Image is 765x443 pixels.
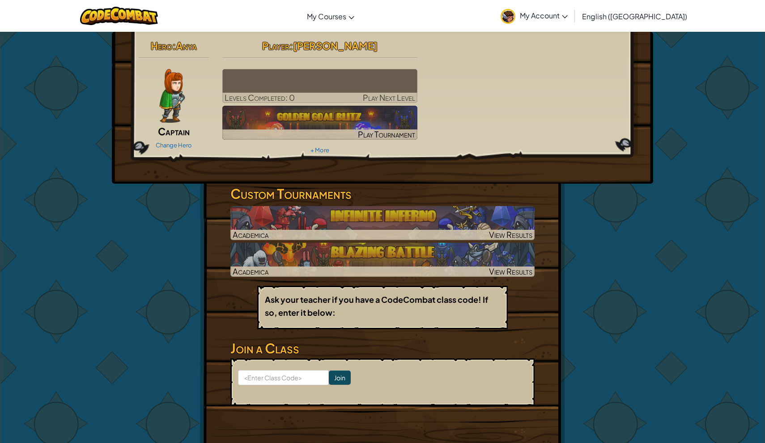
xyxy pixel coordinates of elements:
[262,39,289,52] span: Player
[230,184,535,204] h3: Custom Tournaments
[310,146,329,154] a: + More
[80,7,158,25] img: CodeCombat logo
[489,229,532,240] span: View Results
[293,39,378,52] span: [PERSON_NAME]
[238,370,329,385] input: <Enter Class Code>
[151,39,172,52] span: Hero
[363,92,415,103] span: Play Next Level
[496,2,572,30] a: My Account
[222,106,418,140] img: Golden Goal
[222,69,418,103] a: Play Next Level
[158,125,190,138] span: Captain
[329,370,351,385] input: Join
[159,69,185,123] img: captain-pose.png
[230,243,535,277] img: Blazing Battle
[233,266,268,276] span: Academica
[225,92,295,103] span: Levels Completed: 0
[489,266,532,276] span: View Results
[233,229,268,240] span: Academica
[302,4,359,28] a: My Courses
[230,206,535,240] a: AcademicaView Results
[289,39,293,52] span: :
[578,4,692,28] a: English ([GEOGRAPHIC_DATA])
[230,206,535,240] img: Infinite Inferno
[172,39,176,52] span: :
[501,9,515,24] img: avatar
[307,12,346,21] span: My Courses
[222,106,418,140] a: Play Tournament
[230,243,535,277] a: AcademicaView Results
[176,39,197,52] span: Anya
[156,142,192,149] a: Change Hero
[358,129,415,139] span: Play Tournament
[520,11,568,20] span: My Account
[230,338,535,358] h3: Join a Class
[265,294,488,318] b: Ask your teacher if you have a CodeCombat class code! If so, enter it below:
[582,12,687,21] span: English ([GEOGRAPHIC_DATA])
